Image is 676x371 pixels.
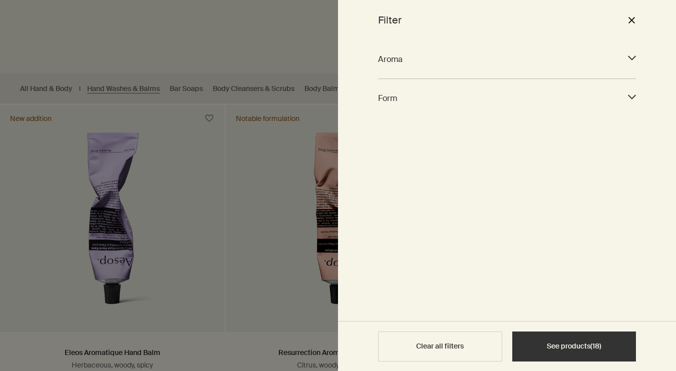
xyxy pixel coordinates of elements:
h2: Filter [378,11,402,28]
span: Aroma [378,52,618,66]
span: Form [378,91,618,105]
button: See products(18) [512,331,636,361]
div: Aroma [378,46,636,72]
button: Clear all filters [378,331,502,361]
div: Form [378,85,636,111]
button: Close [625,11,637,28]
